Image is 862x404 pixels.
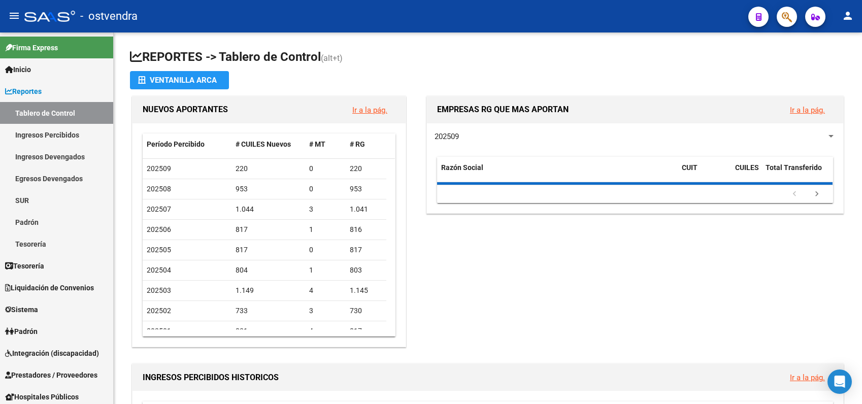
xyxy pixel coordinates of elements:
[147,225,171,233] span: 202506
[147,205,171,213] span: 202507
[236,183,301,195] div: 953
[350,325,382,337] div: 817
[441,163,483,172] span: Razón Social
[147,164,171,173] span: 202509
[766,163,822,172] span: Total Transferido
[346,133,386,155] datatable-header-cell: # RG
[5,64,31,75] span: Inicio
[309,285,342,296] div: 4
[130,49,846,66] h1: REPORTES -> Tablero de Control
[350,204,382,215] div: 1.041
[143,133,231,155] datatable-header-cell: Período Percibido
[147,307,171,315] span: 202502
[309,140,325,148] span: # MT
[130,71,229,89] button: Ventanilla ARCA
[147,246,171,254] span: 202505
[147,140,205,148] span: Período Percibido
[5,260,44,272] span: Tesorería
[80,5,138,27] span: - ostvendra
[350,224,382,235] div: 816
[735,163,759,172] span: CUILES
[785,189,804,200] a: go to previous page
[350,140,365,148] span: # RG
[678,157,731,190] datatable-header-cell: CUIT
[5,326,38,337] span: Padrón
[236,224,301,235] div: 817
[236,305,301,317] div: 733
[5,282,94,293] span: Liquidación de Convenios
[236,285,301,296] div: 1.149
[352,106,387,115] a: Ir a la pág.
[309,305,342,317] div: 3
[147,185,171,193] span: 202508
[437,105,569,114] span: EMPRESAS RG QUE MAS APORTAN
[8,10,20,22] mat-icon: menu
[309,204,342,215] div: 3
[790,106,825,115] a: Ir a la pág.
[138,71,221,89] div: Ventanilla ARCA
[827,369,852,394] div: Open Intercom Messenger
[236,140,291,148] span: # CUILES Nuevos
[5,348,99,359] span: Integración (discapacidad)
[236,244,301,256] div: 817
[5,304,38,315] span: Sistema
[309,264,342,276] div: 1
[842,10,854,22] mat-icon: person
[682,163,698,172] span: CUIT
[236,325,301,337] div: 821
[5,391,79,402] span: Hospitales Públicos
[350,244,382,256] div: 817
[236,163,301,175] div: 220
[761,157,833,190] datatable-header-cell: Total Transferido
[236,264,301,276] div: 804
[344,100,395,119] button: Ir a la pág.
[5,42,58,53] span: Firma Express
[305,133,346,155] datatable-header-cell: # MT
[309,244,342,256] div: 0
[147,286,171,294] span: 202503
[731,157,761,190] datatable-header-cell: CUILES
[350,183,382,195] div: 953
[143,105,228,114] span: NUEVOS APORTANTES
[807,189,826,200] a: go to next page
[236,204,301,215] div: 1.044
[350,305,382,317] div: 730
[350,264,382,276] div: 803
[309,163,342,175] div: 0
[790,373,825,382] a: Ir a la pág.
[147,327,171,335] span: 202501
[231,133,305,155] datatable-header-cell: # CUILES Nuevos
[143,373,279,382] span: INGRESOS PERCIBIDOS HISTORICOS
[782,100,833,119] button: Ir a la pág.
[5,86,42,97] span: Reportes
[321,53,343,63] span: (alt+t)
[782,368,833,387] button: Ir a la pág.
[5,369,97,381] span: Prestadores / Proveedores
[309,224,342,235] div: 1
[350,285,382,296] div: 1.145
[147,266,171,274] span: 202504
[435,132,459,141] span: 202509
[309,183,342,195] div: 0
[437,157,678,190] datatable-header-cell: Razón Social
[350,163,382,175] div: 220
[309,325,342,337] div: 4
